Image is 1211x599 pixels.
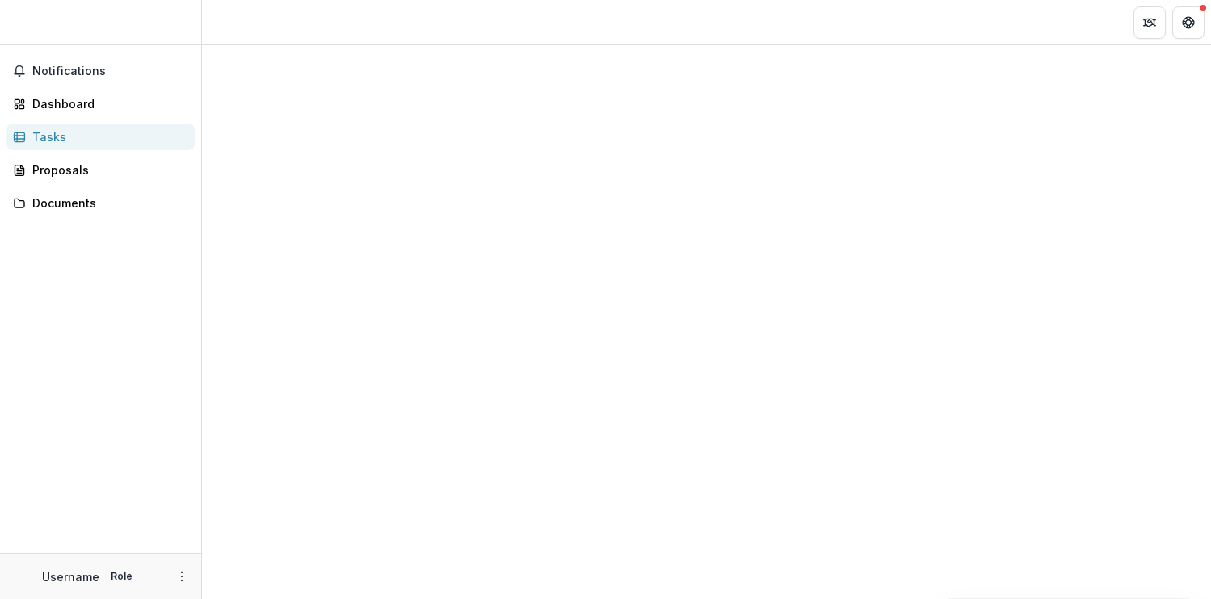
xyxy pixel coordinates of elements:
[6,90,195,117] a: Dashboard
[172,567,191,586] button: More
[6,190,195,216] a: Documents
[1172,6,1205,39] button: Get Help
[6,58,195,84] button: Notifications
[32,65,188,78] span: Notifications
[6,157,195,183] a: Proposals
[32,128,182,145] div: Tasks
[42,568,99,585] p: Username
[6,124,195,150] a: Tasks
[106,569,137,584] p: Role
[32,95,182,112] div: Dashboard
[1133,6,1166,39] button: Partners
[32,195,182,212] div: Documents
[32,161,182,178] div: Proposals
